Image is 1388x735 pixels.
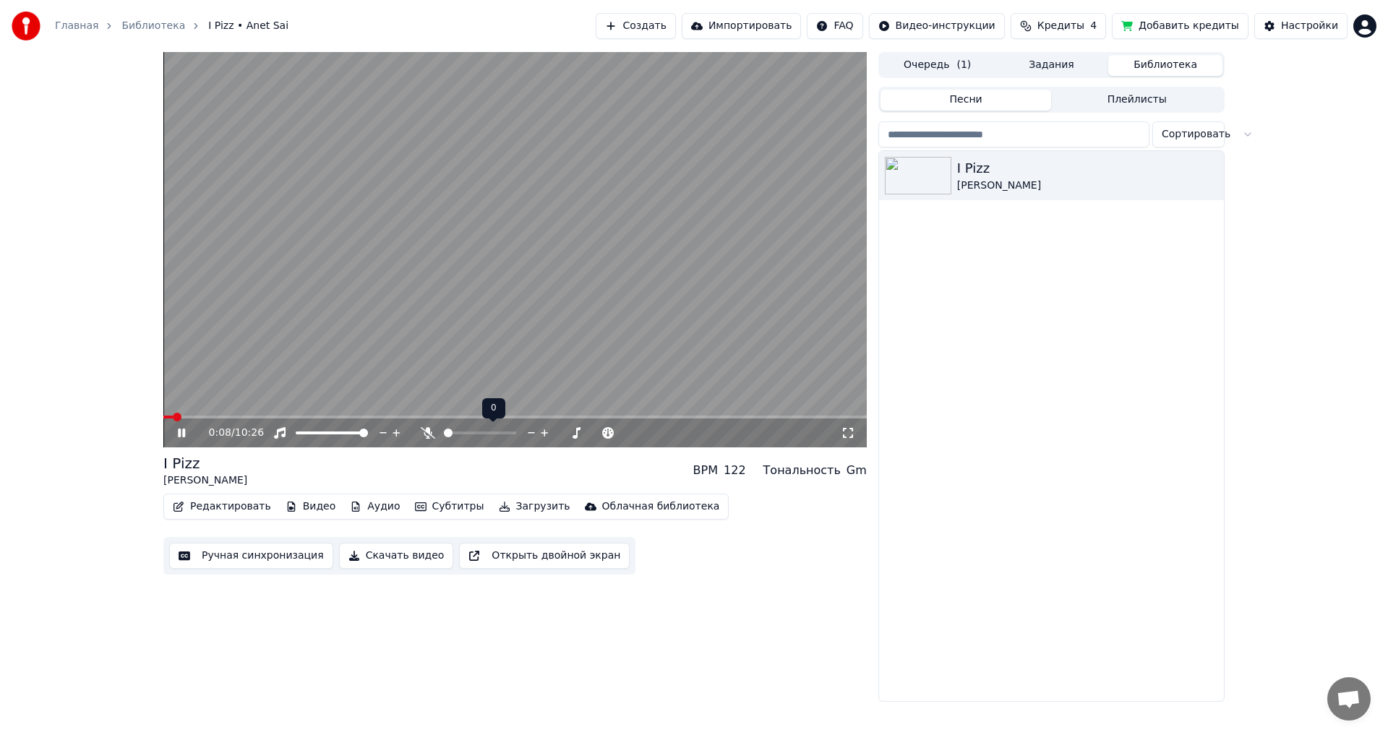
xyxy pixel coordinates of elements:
[493,497,576,517] button: Загрузить
[1327,677,1371,721] div: Открытый чат
[1090,19,1097,33] span: 4
[167,497,277,517] button: Редактировать
[956,58,971,72] span: ( 1 )
[459,543,630,569] button: Открыть двойной экран
[596,13,675,39] button: Создать
[957,179,1218,193] div: [PERSON_NAME]
[209,426,231,440] span: 0:08
[1108,55,1222,76] button: Библиотека
[235,426,264,440] span: 10:26
[163,473,247,488] div: [PERSON_NAME]
[602,499,720,514] div: Облачная библиотека
[1011,13,1106,39] button: Кредиты4
[682,13,802,39] button: Импортировать
[409,497,490,517] button: Субтитры
[1281,19,1338,33] div: Настройки
[1162,127,1230,142] span: Сортировать
[12,12,40,40] img: youka
[763,462,841,479] div: Тональность
[869,13,1005,39] button: Видео-инструкции
[121,19,185,33] a: Библиотека
[1112,13,1248,39] button: Добавить кредиты
[724,462,746,479] div: 122
[208,19,288,33] span: I Pizz • Anet Sai
[881,90,1052,111] button: Песни
[344,497,406,517] button: Аудио
[55,19,98,33] a: Главная
[995,55,1109,76] button: Задания
[693,462,718,479] div: BPM
[339,543,454,569] button: Скачать видео
[280,497,342,517] button: Видео
[957,158,1218,179] div: I Pizz
[807,13,862,39] button: FAQ
[55,19,288,33] nav: breadcrumb
[163,453,247,473] div: I Pizz
[881,55,995,76] button: Очередь
[1051,90,1222,111] button: Плейлисты
[169,543,333,569] button: Ручная синхронизация
[1037,19,1084,33] span: Кредиты
[482,398,505,418] div: 0
[1254,13,1348,39] button: Настройки
[209,426,244,440] div: /
[847,462,867,479] div: Gm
